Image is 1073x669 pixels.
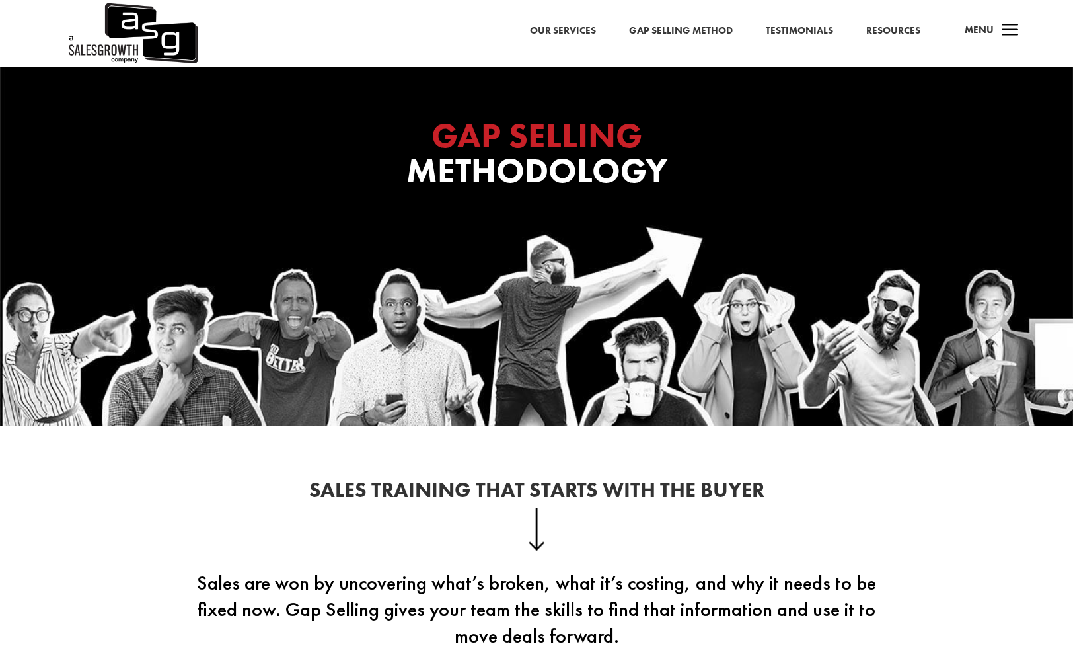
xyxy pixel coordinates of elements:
[965,23,994,36] span: Menu
[629,22,733,40] a: Gap Selling Method
[529,508,545,550] img: down-arrow
[530,22,596,40] a: Our Services
[997,18,1023,44] span: a
[180,480,893,508] h2: Sales Training That Starts With the Buyer
[766,22,833,40] a: Testimonials
[272,118,801,195] h1: Methodology
[431,113,642,158] span: GAP SELLING
[866,22,920,40] a: Resources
